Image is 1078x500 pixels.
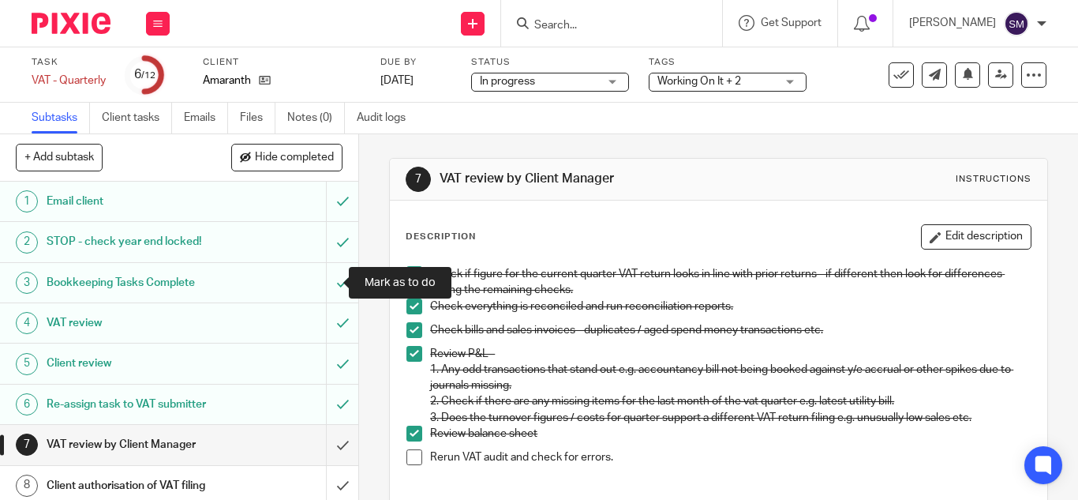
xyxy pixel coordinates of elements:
[134,66,155,84] div: 6
[430,393,1031,409] p: 2. Check if there are any missing items for the last month of the vat quarter e.g. latest utility...
[47,271,223,295] h1: Bookkeeping Tasks Complete
[430,426,1031,442] p: Review balance sheet
[47,190,223,213] h1: Email client
[141,71,155,80] small: /12
[203,73,251,88] p: Amaranth
[430,322,1031,338] p: Check bills and sales invoices - duplicates / aged spend money transactions etc.
[102,103,172,133] a: Client tasks
[287,103,345,133] a: Notes (0)
[1004,11,1029,36] img: svg%3E
[921,224,1031,250] button: Edit description
[16,312,38,334] div: 4
[430,362,1031,394] p: 1. Any odd transactions that stand out e.g. accountancy bill not being booked against y/e accrual...
[16,434,38,456] div: 7
[909,15,996,31] p: [PERSON_NAME]
[16,231,38,254] div: 2
[32,73,106,88] div: VAT - Quarterly
[47,433,223,457] h1: VAT review by Client Manager
[380,56,451,69] label: Due by
[47,230,223,254] h1: STOP - check year end locked!
[255,152,334,164] span: Hide completed
[32,13,110,34] img: Pixie
[430,266,1031,299] p: Check if figure for the current quarter VAT return looks in line with prior returns - if differen...
[380,75,414,86] span: [DATE]
[406,167,431,192] div: 7
[47,474,223,498] h1: Client authorisation of VAT filing
[47,393,223,416] h1: Re-assign task to VAT submitter
[357,103,417,133] a: Audit logs
[16,393,38,415] div: 6
[430,299,1031,314] p: Check everything is reconciled and run reconciliation reports.
[32,56,106,69] label: Task
[440,171,752,187] h1: VAT review by Client Manager
[533,19,675,33] input: Search
[649,56,807,69] label: Tags
[16,190,38,212] div: 1
[956,173,1031,186] div: Instructions
[761,17,822,28] span: Get Support
[47,311,223,335] h1: VAT review
[184,103,228,133] a: Emails
[32,103,90,133] a: Subtasks
[430,346,1031,362] p: Review P&L -
[16,475,38,497] div: 8
[16,144,103,171] button: + Add subtask
[406,231,476,243] p: Description
[203,56,361,69] label: Client
[240,103,275,133] a: Files
[430,449,1031,465] p: Rerun VAT audit and check for errors.
[231,144,342,171] button: Hide completed
[16,353,38,375] div: 5
[471,56,629,69] label: Status
[480,76,535,87] span: In progress
[657,76,741,87] span: Working On It + 2
[430,410,1031,426] p: 3. Does the turnover figures / costs for quarter support a different VAT return filing e.g. unusu...
[16,272,38,294] div: 3
[47,352,223,375] h1: Client review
